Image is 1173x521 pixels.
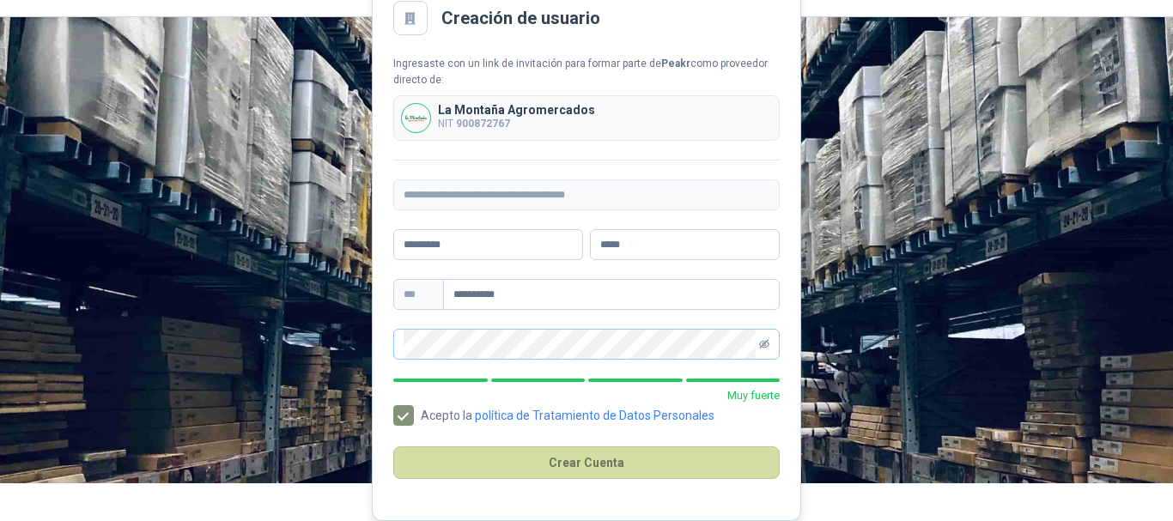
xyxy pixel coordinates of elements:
[393,446,780,479] button: Crear Cuenta
[438,104,595,116] p: La Montaña Agromercados
[456,118,510,130] b: 900872767
[438,116,595,132] p: NIT
[475,409,714,422] a: política de Tratamiento de Datos Personales
[661,58,690,70] b: Peakr
[759,339,769,349] span: eye-invisible
[441,5,600,32] h2: Creación de usuario
[414,409,721,421] span: Acepto la
[402,104,430,132] img: Company Logo
[393,387,780,404] p: Muy fuerte
[393,56,780,88] div: Ingresaste con un link de invitación para formar parte de como proveedor directo de:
